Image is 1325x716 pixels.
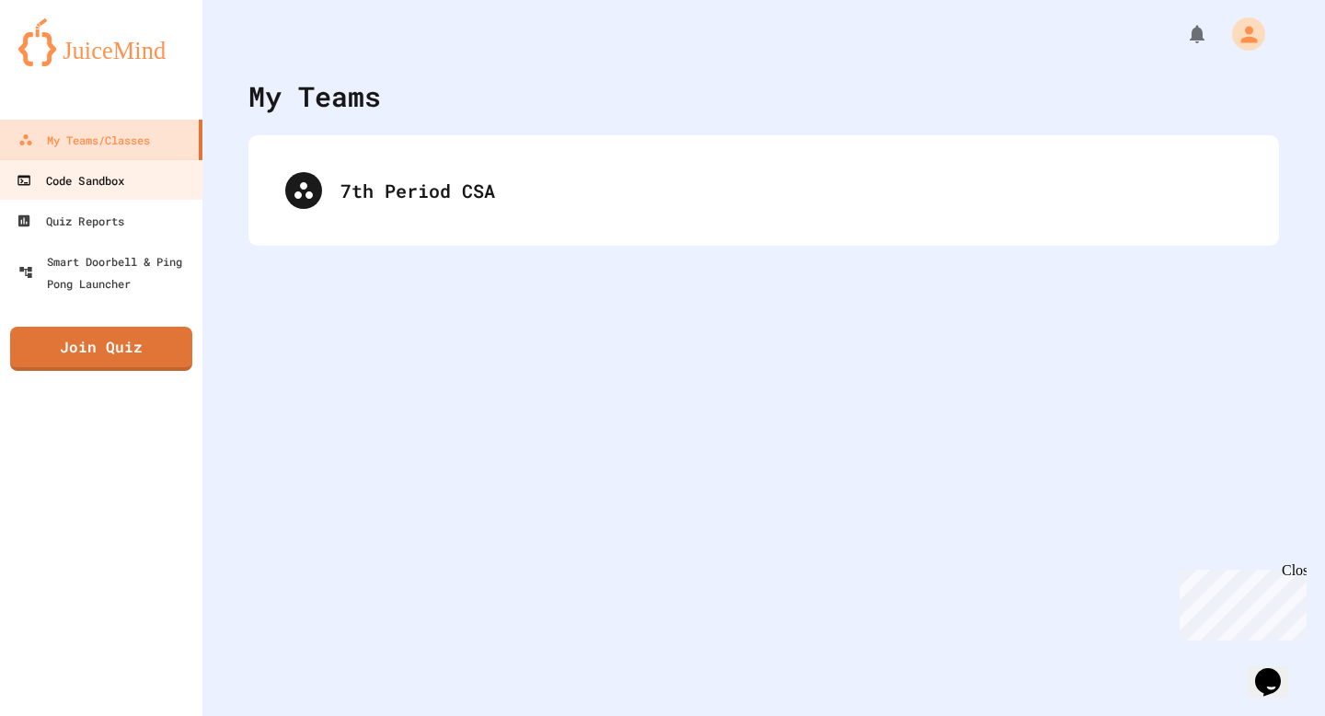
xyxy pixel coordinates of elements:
div: My Notifications [1152,18,1213,50]
img: logo-orange.svg [18,18,184,66]
div: Chat with us now!Close [7,7,127,117]
div: Quiz Reports [17,210,125,233]
div: 7th Period CSA [267,154,1261,227]
a: Join Quiz [10,327,192,371]
div: Smart Doorbell & Ping Pong Launcher [18,250,195,294]
iframe: chat widget [1172,562,1307,641]
div: 7th Period CSA [340,177,1242,204]
div: My Teams/Classes [18,129,150,151]
iframe: chat widget [1248,642,1307,698]
div: My Account [1213,13,1270,55]
div: Code Sandbox [17,169,125,192]
div: My Teams [248,75,381,117]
